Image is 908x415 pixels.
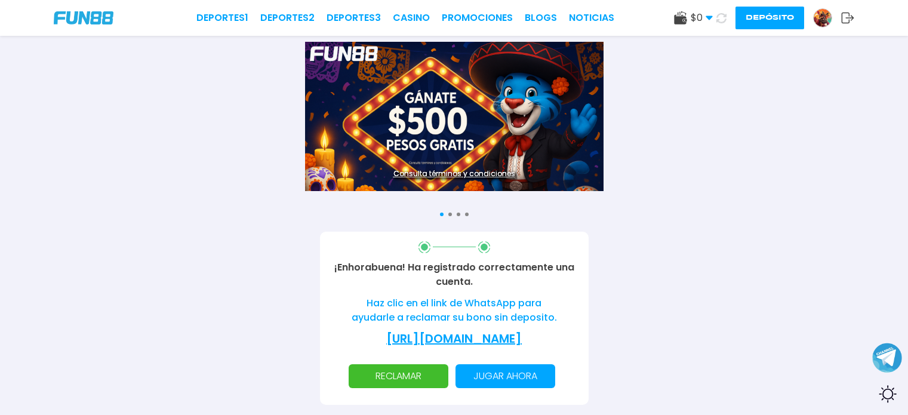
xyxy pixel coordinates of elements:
button: RECLAMAR [349,364,448,388]
a: [URL][DOMAIN_NAME] [386,330,522,347]
a: NOTICIAS [569,11,614,25]
a: Promociones [442,11,513,25]
p: Haz clic en el link de WhatsApp para ayudarle a reclamar su bono sin deposito. [349,296,560,325]
a: CASINO [393,11,430,25]
a: Consulta términos y condiciones [305,168,604,179]
span: $ 0 [691,11,713,25]
button: Join telegram channel [872,342,902,373]
a: Deportes3 [327,11,381,25]
p: ¡Enhorabuena! Ha registrado correctamente una cuenta. [334,260,574,289]
a: Deportes2 [260,11,315,25]
p: Jugar ahora [463,364,548,388]
img: Banner [305,42,604,191]
div: Switch theme [872,379,902,409]
a: Avatar [813,8,841,27]
p: RECLAMAR [356,364,441,388]
button: Depósito [735,7,804,29]
a: Deportes1 [196,11,248,25]
img: Company Logo [54,11,113,24]
button: Jugar ahora [455,364,555,388]
img: Avatar [814,9,832,27]
a: BLOGS [525,11,557,25]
